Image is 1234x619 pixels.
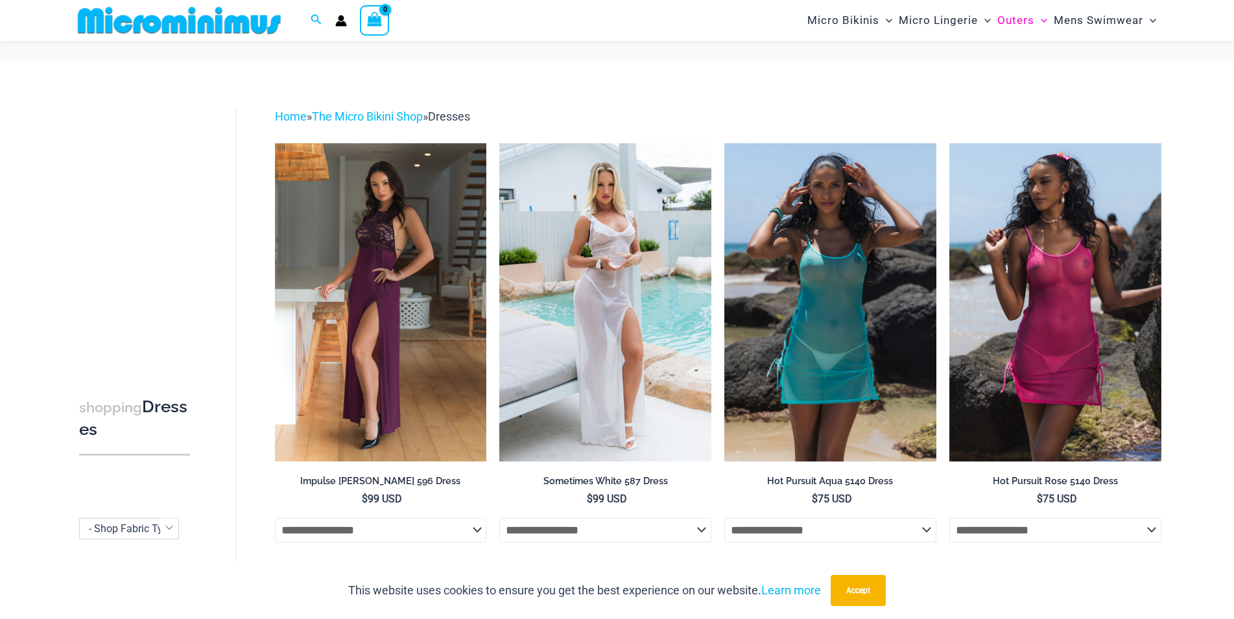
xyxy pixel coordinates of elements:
span: - Shop Fabric Type [79,518,179,539]
a: Hot Pursuit Rose 5140 Dress 01Hot Pursuit Rose 5140 Dress 12Hot Pursuit Rose 5140 Dress 12 [949,143,1161,461]
bdi: 99 USD [587,493,627,505]
h2: Impulse [PERSON_NAME] 596 Dress [275,475,487,487]
button: Accept [831,575,886,606]
img: MM SHOP LOGO FLAT [73,6,286,35]
a: Mens SwimwearMenu ToggleMenu Toggle [1050,4,1159,37]
iframe: TrustedSite Certified [79,97,196,356]
span: Micro Lingerie [899,4,978,37]
a: Search icon link [311,12,322,29]
span: $ [812,493,818,505]
span: Menu Toggle [978,4,991,37]
a: Home [275,110,307,123]
span: Mens Swimwear [1054,4,1143,37]
bdi: 75 USD [1037,493,1077,505]
span: » » [275,110,470,123]
p: This website uses cookies to ensure you get the best experience on our website. [348,581,821,600]
a: Micro LingerieMenu ToggleMenu Toggle [896,4,994,37]
span: $ [362,493,368,505]
h2: Hot Pursuit Rose 5140 Dress [949,475,1161,487]
bdi: 99 USD [362,493,402,505]
a: View Shopping Cart, empty [360,5,390,35]
span: $ [1037,493,1043,505]
a: The Micro Bikini Shop [312,110,423,123]
span: Menu Toggle [1034,4,1047,37]
h2: Hot Pursuit Aqua 5140 Dress [724,475,936,487]
span: Outers [997,4,1034,37]
a: Micro BikinisMenu ToggleMenu Toggle [804,4,896,37]
a: Hot Pursuit Rose 5140 Dress [949,475,1161,492]
span: Micro Bikinis [807,4,879,37]
a: Account icon link [335,15,347,27]
span: Dresses [428,110,470,123]
span: - Shop Fabric Type [89,522,174,535]
img: Hot Pursuit Rose 5140 Dress 01 [949,143,1161,461]
a: Hot Pursuit Aqua 5140 Dress 01Hot Pursuit Aqua 5140 Dress 06Hot Pursuit Aqua 5140 Dress 06 [724,143,936,461]
span: shopping [79,399,142,415]
img: Sometimes White 587 Dress 08 [499,143,711,461]
span: Menu Toggle [1143,4,1156,37]
span: $ [587,493,593,505]
img: Hot Pursuit Aqua 5140 Dress 01 [724,143,936,461]
a: Sometimes White 587 Dress 08Sometimes White 587 Dress 09Sometimes White 587 Dress 09 [499,143,711,461]
nav: Site Navigation [802,2,1162,39]
h2: Sometimes White 587 Dress [499,475,711,487]
span: - Shop Fabric Type [80,519,178,539]
a: Impulse Berry 596 Dress 02Impulse Berry 596 Dress 03Impulse Berry 596 Dress 03 [275,143,487,461]
span: Menu Toggle [879,4,892,37]
a: Impulse [PERSON_NAME] 596 Dress [275,475,487,492]
bdi: 75 USD [812,493,852,505]
a: OutersMenu ToggleMenu Toggle [994,4,1050,37]
a: Sometimes White 587 Dress [499,475,711,492]
a: Learn more [761,583,821,597]
a: Hot Pursuit Aqua 5140 Dress [724,475,936,492]
h3: Dresses [79,396,190,441]
img: Impulse Berry 596 Dress 02 [275,143,487,461]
